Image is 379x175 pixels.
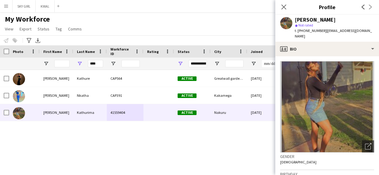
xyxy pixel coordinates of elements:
[5,15,50,24] span: My Workforce
[88,60,103,67] input: Last Name Filter Input
[68,26,82,32] span: Comms
[77,49,95,54] span: Last Name
[178,110,197,115] span: Active
[275,42,379,56] div: Bio
[211,70,247,87] div: Greatwall gardens athi river
[20,26,31,32] span: Export
[262,60,280,67] input: Joined Filter Input
[107,87,143,104] div: CAP391
[13,0,36,12] button: SKY GIRL
[43,61,49,66] button: Open Filter Menu
[25,37,33,44] app-action-btn: Advanced filters
[107,70,143,87] div: CAP564
[34,37,42,44] app-action-btn: Export XLSX
[40,70,73,87] div: [PERSON_NAME]
[247,70,284,87] div: [DATE]
[40,87,73,104] div: [PERSON_NAME]
[251,61,256,66] button: Open Filter Menu
[295,28,327,33] span: t. [PHONE_NUMBER]
[77,61,82,66] button: Open Filter Menu
[107,104,143,121] div: 41559404
[73,87,107,104] div: Nkatha
[211,87,247,104] div: Kakamega
[73,104,107,121] div: Kathurima
[280,61,374,152] img: Crew avatar or photo
[295,17,336,23] div: [PERSON_NAME]
[178,93,197,98] span: Active
[280,160,316,164] span: [DEMOGRAPHIC_DATA]
[247,87,284,104] div: [DATE]
[178,61,183,66] button: Open Filter Menu
[147,49,159,54] span: Rating
[211,104,247,121] div: Nakuru
[13,49,23,54] span: Photo
[5,26,13,32] span: View
[280,154,374,159] h3: Gender
[178,49,189,54] span: Status
[13,90,25,102] img: Doreen Nkatha
[56,26,62,32] span: Tag
[54,60,70,67] input: First Name Filter Input
[13,73,25,85] img: Annette Kathure
[214,49,221,54] span: City
[38,26,49,32] span: Status
[251,49,263,54] span: Joined
[17,25,34,33] a: Export
[121,60,140,67] input: Workforce ID Filter Input
[247,104,284,121] div: [DATE]
[43,49,62,54] span: First Name
[73,70,107,87] div: Kathure
[2,25,16,33] a: View
[214,61,220,66] button: Open Filter Menu
[110,47,132,56] span: Workforce ID
[36,0,55,12] button: KWAL
[295,28,372,38] span: | [EMAIL_ADDRESS][DOMAIN_NAME]
[298,23,313,27] span: Not rated
[362,140,374,152] div: Open photos pop-in
[53,25,64,33] a: Tag
[178,76,197,81] span: Active
[66,25,84,33] a: Comms
[275,3,379,11] h3: Profile
[13,107,25,119] img: Sylvia Kathurima
[35,25,52,33] a: Status
[225,60,244,67] input: City Filter Input
[40,104,73,121] div: [PERSON_NAME]
[110,61,116,66] button: Open Filter Menu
